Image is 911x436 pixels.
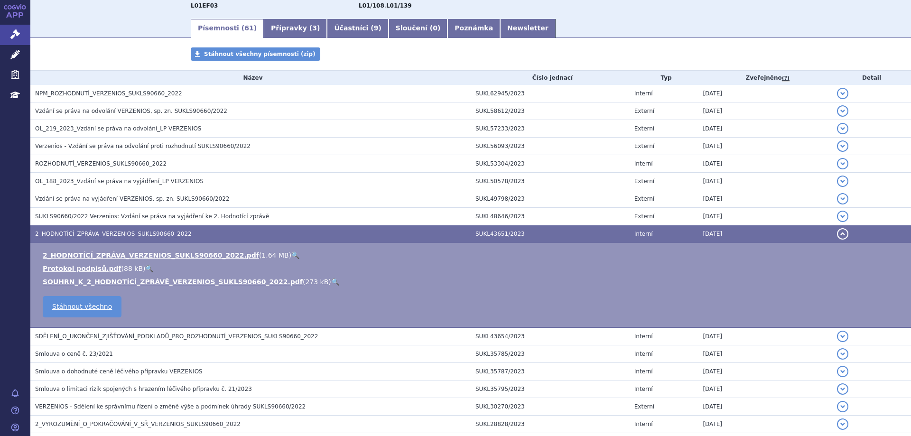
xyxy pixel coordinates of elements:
span: 0 [433,24,437,32]
button: detail [837,211,848,222]
a: Stáhnout všechno [43,296,121,317]
button: detail [837,228,848,240]
strong: ABEMACIKLIB [191,2,218,9]
span: Interní [634,231,653,237]
span: 1.64 MB [261,251,288,259]
span: 61 [244,24,253,32]
a: Protokol podpisů.pdf [43,265,121,272]
span: Vzdání se práva na odvolání VERZENIOS, sp. zn. SUKLS90660/2022 [35,108,227,114]
button: detail [837,366,848,377]
a: 🔍 [331,278,339,286]
td: SUKL57233/2023 [471,120,630,138]
span: Externí [634,125,654,132]
span: Interní [634,351,653,357]
span: Interní [634,386,653,392]
span: ROZHODNUTÍ_VERZENIOS_SUKLS90660_2022 [35,160,167,167]
td: [DATE] [698,208,832,225]
button: detail [837,418,848,430]
td: SUKL50578/2023 [471,173,630,190]
span: Interní [634,421,653,427]
td: [DATE] [698,138,832,155]
button: detail [837,193,848,204]
span: Externí [634,213,654,220]
a: 🔍 [291,251,299,259]
td: [DATE] [698,380,832,398]
span: Externí [634,143,654,149]
a: Poznámka [447,19,500,38]
button: detail [837,140,848,152]
span: Vzdání se práva na vyjádření VERZENIOS, sp. zn. SUKLS90660/2022 [35,195,229,202]
li: ( ) [43,277,902,287]
a: Sloučení (0) [389,19,447,38]
span: VERZENIOS - Sdělení ke správnímu řízení o změně výše a podmínek úhrady SUKLS90660/2022 [35,403,306,410]
strong: palbociklib [359,2,384,9]
span: Smlouva o ceně č. 23/2021 [35,351,113,357]
td: [DATE] [698,416,832,433]
th: Typ [630,71,698,85]
a: Účastníci (9) [327,19,388,38]
span: 2_HODNOTÍCÍ_ZPRÁVA_VERZENIOS_SUKLS90660_2022 [35,231,192,237]
td: [DATE] [698,225,832,243]
span: Smlouva o limitaci rizik spojených s hrazením léčivého přípravku č. 21/2023 [35,386,252,392]
span: SDĚLENÍ_O_UKONČENÍ_ZJIŠŤOVÁNÍ_PODKLADŮ_PRO_ROZHODNUTÍ_VERZENIOS_SUKLS90660_2022 [35,333,318,340]
button: detail [837,88,848,99]
span: Interní [634,90,653,97]
span: OL_188_2023_Vzdání se práva na vyjádření_LP VERZENIOS [35,178,204,185]
span: Externí [634,195,654,202]
button: detail [837,331,848,342]
td: SUKL56093/2023 [471,138,630,155]
a: Stáhnout všechny písemnosti (zip) [191,47,320,61]
button: detail [837,105,848,117]
td: [DATE] [698,327,832,345]
button: detail [837,158,848,169]
th: Zveřejněno [698,71,832,85]
td: [DATE] [698,363,832,380]
a: 2_HODNOTÍCÍ_ZPRÁVA_VERZENIOS_SUKLS90660_2022.pdf [43,251,259,259]
td: SUKL53304/2023 [471,155,630,173]
th: Číslo jednací [471,71,630,85]
button: detail [837,348,848,360]
a: Newsletter [500,19,556,38]
span: Externí [634,178,654,185]
td: [DATE] [698,190,832,208]
span: OL_219_2023_Vzdání se práva na odvolání_LP VERZENIOS [35,125,201,132]
th: Název [30,71,471,85]
td: [DATE] [698,345,832,363]
td: SUKL35795/2023 [471,380,630,398]
a: Přípravky (3) [264,19,327,38]
span: SUKLS90660/2022 Verzenios: Vzdání se práva na vyjádření ke 2. Hodnotící zprávě [35,213,269,220]
button: detail [837,123,848,134]
td: SUKL35785/2023 [471,345,630,363]
td: SUKL35787/2023 [471,363,630,380]
li: ( ) [43,250,902,260]
li: ( ) [43,264,902,273]
span: Interní [634,160,653,167]
span: Externí [634,403,654,410]
span: Stáhnout všechny písemnosti (zip) [204,51,316,57]
td: SUKL43654/2023 [471,327,630,345]
td: [DATE] [698,155,832,173]
button: detail [837,401,848,412]
span: 273 kB [305,278,328,286]
td: [DATE] [698,85,832,102]
td: SUKL62945/2023 [471,85,630,102]
a: Písemnosti (61) [191,19,264,38]
td: [DATE] [698,120,832,138]
span: 88 kB [124,265,143,272]
td: SUKL48646/2023 [471,208,630,225]
td: [DATE] [698,398,832,416]
button: detail [837,383,848,395]
td: SUKL58612/2023 [471,102,630,120]
a: 🔍 [145,265,153,272]
td: [DATE] [698,173,832,190]
span: 3 [312,24,317,32]
span: NPM_ROZHODNUTÍ_VERZENIOS_SUKLS90660_2022 [35,90,182,97]
abbr: (?) [782,75,790,82]
td: SUKL49798/2023 [471,190,630,208]
span: Verzenios - Vzdání se práva na odvolání proti rozhodnutí SUKLS90660/2022 [35,143,251,149]
a: SOUHRN_K_2_HODNOTÍCÍ_ZPRÁVĚ_VERZENIOS_SUKLS90660_2022.pdf [43,278,303,286]
td: SUKL28828/2023 [471,416,630,433]
span: 2_VYROZUMĚNÍ_O_POKRAČOVÁNÍ_V_SŘ_VERZENIOS_SUKLS90660_2022 [35,421,241,427]
button: detail [837,176,848,187]
span: 9 [374,24,379,32]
